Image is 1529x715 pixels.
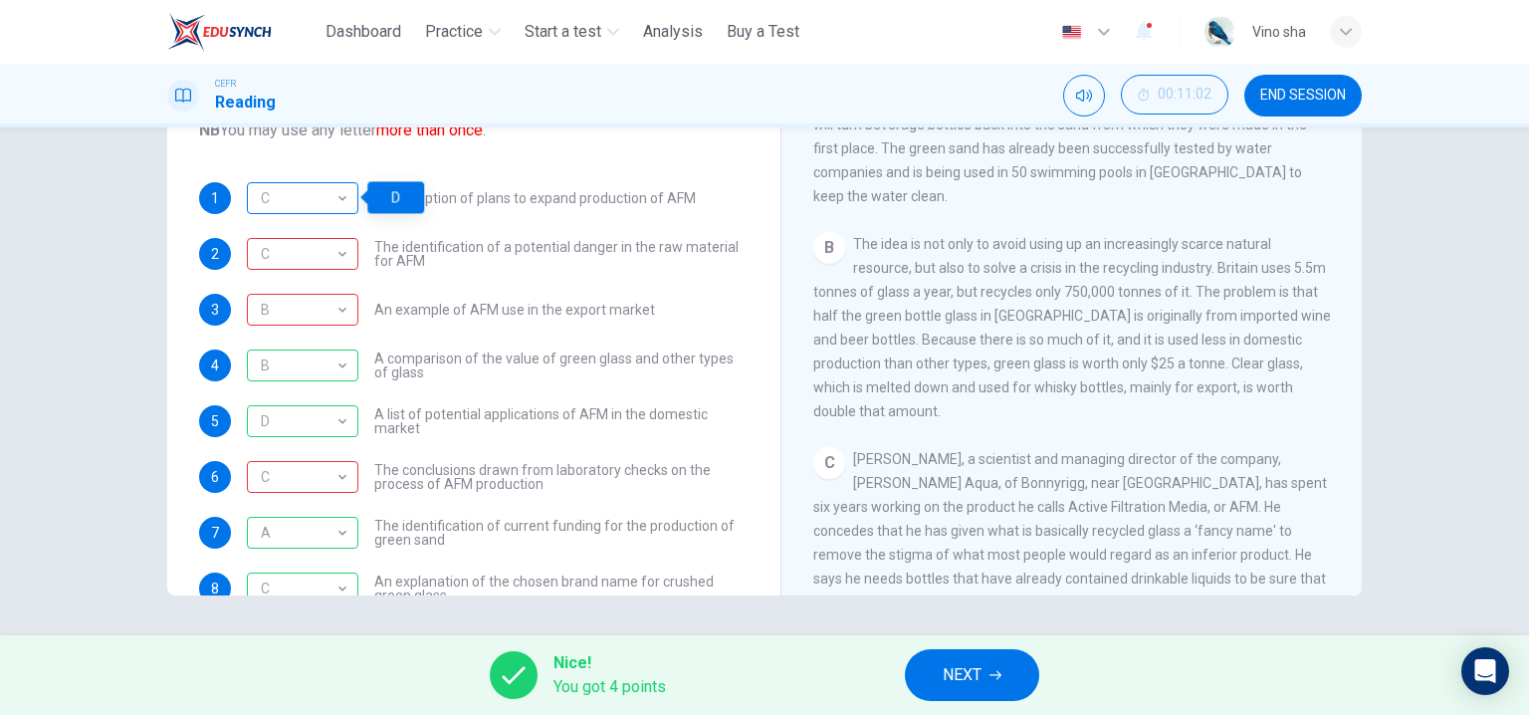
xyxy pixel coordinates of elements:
[813,236,1331,419] span: The idea is not only to avoid using up an increasingly scarce natural resource, but also to solve...
[943,661,982,689] span: NEXT
[167,12,318,52] a: ELTC logo
[1461,647,1509,695] div: Open Intercom Messenger
[1252,20,1306,44] div: Vino sha
[211,526,219,540] span: 7
[374,575,749,602] span: An explanation of the chosen brand name for crushed green glass
[727,20,799,44] span: Buy a Test
[247,505,351,562] div: A
[635,14,711,50] button: Analysis
[247,294,358,326] div: G
[247,226,351,283] div: C
[211,582,219,596] span: 8
[247,449,351,506] div: C
[1059,25,1084,40] img: en
[211,470,219,484] span: 6
[167,12,272,52] img: ELTC logo
[374,352,749,379] span: A comparison of the value of green glass and other types of glass
[1204,16,1236,48] img: Profile picture
[374,191,696,205] span: A description of plans to expand production of AFM
[643,20,703,44] span: Analysis
[247,282,351,339] div: B
[1063,75,1105,117] div: Mute
[247,393,351,450] div: D
[211,303,219,317] span: 3
[247,561,351,617] div: C
[525,20,601,44] span: Start a test
[425,20,483,44] span: Practice
[553,675,666,699] span: You got 4 points
[905,649,1039,701] button: NEXT
[211,191,219,205] span: 1
[813,447,845,479] div: C
[417,14,509,50] button: Practice
[376,120,483,139] font: more than once
[247,517,358,549] div: A
[211,358,219,372] span: 4
[247,338,351,394] div: B
[374,519,749,547] span: The identification of current funding for the production of green sand
[1121,75,1228,115] button: 00:11:02
[199,120,220,139] b: NB
[1244,75,1362,117] button: END SESSION
[247,182,358,214] div: D
[374,303,655,317] span: An example of AFM use in the export market
[247,238,358,270] div: E
[247,350,358,381] div: B
[374,407,749,435] span: A list of potential applications of AFM in the domestic market
[374,240,749,268] span: The identification of a potential danger in the raw material for AFM
[211,247,219,261] span: 2
[247,461,358,493] div: F
[1121,75,1228,117] div: Hide
[326,20,401,44] span: Dashboard
[1158,87,1211,103] span: 00:11:02
[318,14,409,50] button: Dashboard
[374,463,749,491] span: The conclusions drawn from laboratory checks on the process of AFM production
[215,91,276,115] h1: Reading
[247,170,351,227] div: C
[813,451,1331,706] span: [PERSON_NAME], a scientist and managing director of the company, [PERSON_NAME] Aqua, of Bonnyrigg...
[1260,88,1346,104] span: END SESSION
[247,573,358,604] div: C
[215,77,236,91] span: CEFR
[813,232,845,264] div: B
[719,14,807,50] button: Buy a Test
[517,14,627,50] button: Start a test
[211,414,219,428] span: 5
[367,181,424,213] div: D
[553,651,666,675] span: Nice!
[247,405,358,437] div: D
